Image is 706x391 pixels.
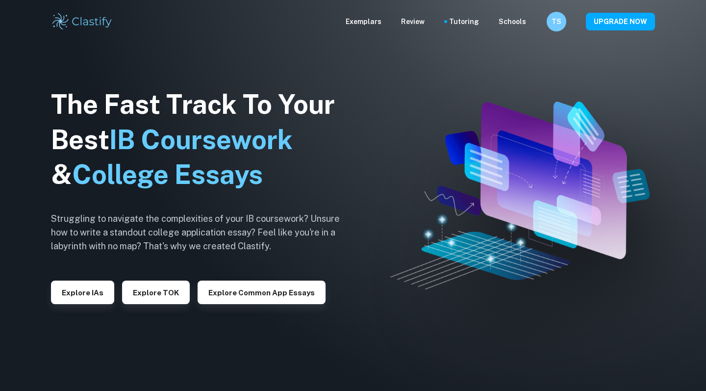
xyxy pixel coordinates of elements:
button: Help and Feedback [534,19,539,24]
h6: Struggling to navigate the complexities of your IB coursework? Unsure how to write a standout col... [51,212,355,253]
a: Explore IAs [51,287,114,297]
button: UPGRADE NOW [586,13,655,30]
a: Explore Common App essays [198,287,326,297]
span: College Essays [72,159,263,190]
button: Explore IAs [51,281,114,304]
img: Clastify hero [390,102,650,289]
button: TS [547,12,566,31]
a: Tutoring [449,16,479,27]
a: Schools [499,16,526,27]
button: Explore TOK [122,281,190,304]
p: Exemplars [346,16,381,27]
img: Clastify logo [51,12,113,31]
p: Review [401,16,425,27]
h1: The Fast Track To Your Best & [51,87,355,193]
span: IB Coursework [109,124,293,155]
button: Explore Common App essays [198,281,326,304]
h6: TS [551,16,562,27]
a: Explore TOK [122,287,190,297]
